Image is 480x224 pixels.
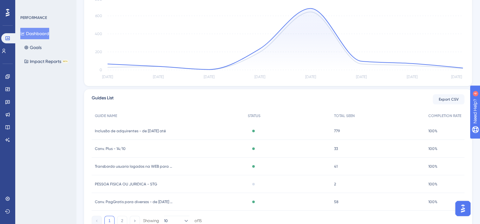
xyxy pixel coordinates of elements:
tspan: 600 [95,14,102,18]
tspan: 400 [95,32,102,36]
tspan: 200 [95,50,102,54]
tspan: 0 [100,68,102,72]
span: 58 [334,199,339,204]
tspan: [DATE] [102,75,113,79]
button: Export CSV [433,94,464,104]
span: 41 [334,164,338,169]
tspan: [DATE] [254,75,265,79]
span: 779 [334,128,340,134]
span: Guides List [92,94,114,104]
button: Dashboard [20,28,49,39]
div: BETA [62,60,68,63]
span: Inclusão de adquirentes - de [DATE] até [95,128,166,134]
span: Need Help? [15,2,40,9]
span: 100% [428,164,437,169]
button: Impact ReportsBETA [20,56,72,67]
span: Conv. Plus - 14/10 [95,146,126,151]
span: COMPLETION RATE [428,113,461,118]
tspan: [DATE] [204,75,214,79]
span: Transbordo usuario logados na WEB para APP - de [DATE] até [95,164,174,169]
span: GUIDE NAME [95,113,117,118]
span: TOTAL SEEN [334,113,355,118]
tspan: [DATE] [153,75,164,79]
tspan: [DATE] [305,75,316,79]
span: 100% [428,199,437,204]
div: of 15 [194,218,202,224]
tspan: [DATE] [451,75,462,79]
div: Showing [143,218,159,224]
button: Goals [20,42,45,53]
span: Export CSV [439,97,459,102]
span: 100% [428,146,437,151]
div: PERFORMANCE [20,15,47,20]
span: STATUS [248,113,260,118]
span: 100% [428,128,437,134]
span: 2 [334,182,336,187]
span: PESSOA FISICA OU JURIDICA - STG [95,182,157,187]
span: 33 [334,146,338,151]
tspan: [DATE] [356,75,367,79]
div: 4 [44,3,46,8]
iframe: UserGuiding AI Assistant Launcher [453,199,472,218]
span: 100% [428,182,437,187]
span: Conv. PagGratis para diversos - de [DATE] até [95,199,174,204]
tspan: [DATE] [407,75,418,79]
span: 10 [164,218,168,223]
